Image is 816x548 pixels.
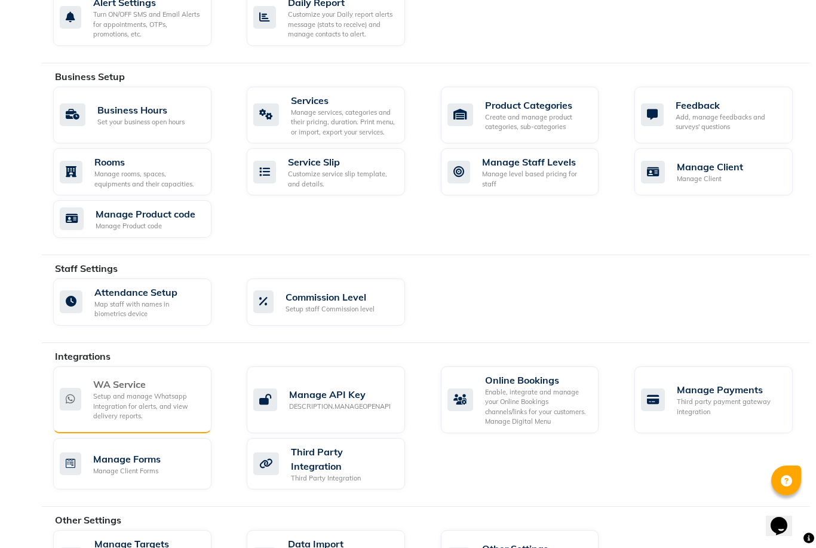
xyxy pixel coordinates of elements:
div: Add, manage feedbacks and surveys' questions [676,112,783,132]
div: Customize your Daily report alerts message (stats to receive) and manage contacts to alert. [288,10,395,39]
div: Customize service slip template, and details. [288,169,395,189]
a: FeedbackAdd, manage feedbacks and surveys' questions [634,87,810,144]
a: Product CategoriesCreate and manage product categories, sub-categories [441,87,616,144]
div: Create and manage product categories, sub-categories [485,112,590,132]
div: Manage Product code [96,207,195,221]
div: Manage Forms [93,452,161,466]
a: Commission LevelSetup staff Commission level [247,278,422,326]
div: Online Bookings [485,373,590,387]
div: Setup and manage Whatsapp Integration for alerts, and view delivery reports. [93,391,202,421]
div: Product Categories [485,98,590,112]
div: Manage Client Forms [93,466,161,476]
div: Commission Level [286,290,375,304]
div: Third Party Integration [291,473,395,483]
div: Rooms [94,155,202,169]
div: Setup staff Commission level [286,304,375,314]
a: WA ServiceSetup and manage Whatsapp Integration for alerts, and view delivery reports. [53,366,229,433]
div: Map staff with names in biometrics device [94,299,202,319]
a: Online BookingsEnable, integrate and manage your Online Bookings channels/links for your customer... [441,366,616,433]
div: Manage API Key [289,387,391,402]
div: Business Hours [97,103,185,117]
div: Attendance Setup [94,285,202,299]
div: WA Service [93,377,202,391]
a: Manage Product codeManage Product code [53,200,229,238]
div: Manage Product code [96,221,195,231]
div: Service Slip [288,155,395,169]
iframe: chat widget [766,500,804,536]
a: Manage API KeyDESCRIPTION.MANAGEOPENAPI [247,366,422,433]
a: Manage FormsManage Client Forms [53,438,229,490]
div: Set your business open hours [97,117,185,127]
div: Third Party Integration [291,445,395,473]
div: Manage Client [677,174,743,184]
a: Service SlipCustomize service slip template, and details. [247,148,422,195]
div: DESCRIPTION.MANAGEOPENAPI [289,402,391,412]
div: Services [291,93,395,108]
a: Third Party IntegrationThird Party Integration [247,438,422,490]
div: Manage level based pricing for staff [482,169,590,189]
div: Third party payment gateway integration [677,397,783,417]
a: Manage PaymentsThird party payment gateway integration [634,366,810,433]
div: Manage Payments [677,382,783,397]
div: Manage services, categories and their pricing, duration. Print menu, or import, export your servi... [291,108,395,137]
a: Manage ClientManage Client [634,148,810,195]
a: Attendance SetupMap staff with names in biometrics device [53,278,229,326]
a: RoomsManage rooms, spaces, equipments and their capacities. [53,148,229,195]
div: Turn ON/OFF SMS and Email Alerts for appointments, OTPs, promotions, etc. [93,10,202,39]
div: Enable, integrate and manage your Online Bookings channels/links for your customers. Manage Digit... [485,387,590,427]
a: ServicesManage services, categories and their pricing, duration. Print menu, or import, export yo... [247,87,422,144]
div: Feedback [676,98,783,112]
a: Manage Staff LevelsManage level based pricing for staff [441,148,616,195]
div: Manage Staff Levels [482,155,590,169]
a: Business HoursSet your business open hours [53,87,229,144]
div: Manage Client [677,160,743,174]
div: Manage rooms, spaces, equipments and their capacities. [94,169,202,189]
